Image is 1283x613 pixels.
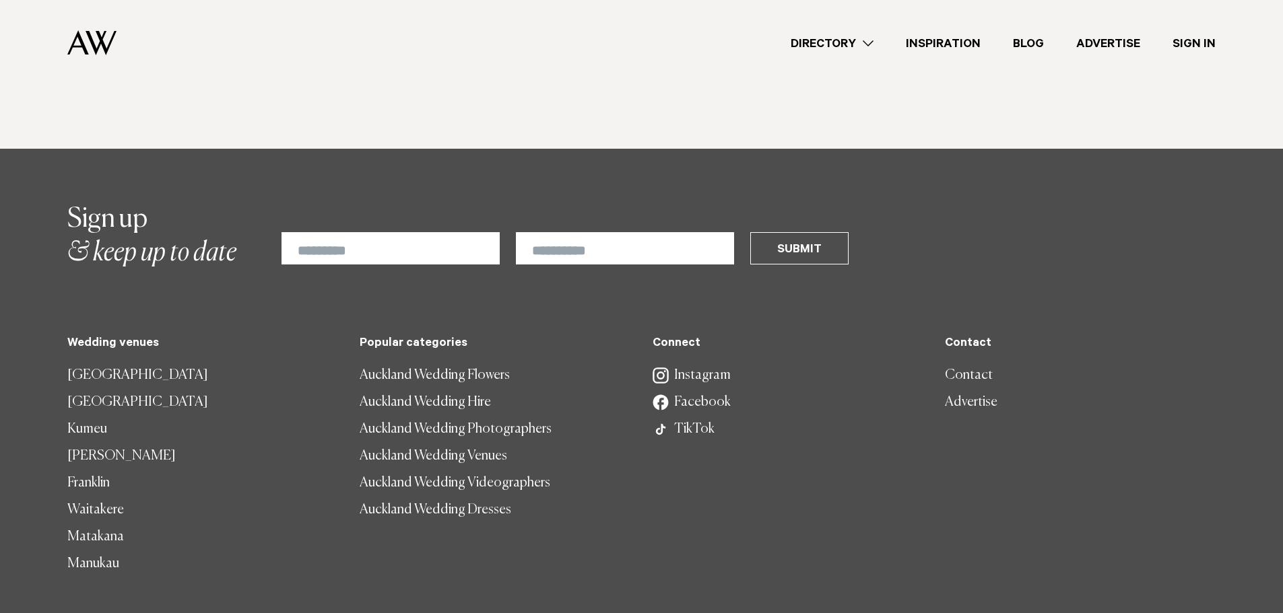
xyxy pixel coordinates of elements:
a: [GEOGRAPHIC_DATA] [67,389,338,416]
a: Blog [997,34,1060,52]
a: Instagram [653,362,923,389]
a: Auckland Wedding Photographers [360,416,630,443]
a: Kumeu [67,416,338,443]
a: Advertise [1060,34,1156,52]
a: [GEOGRAPHIC_DATA] [67,362,338,389]
h2: & keep up to date [67,203,236,270]
a: Contact [945,362,1216,389]
span: Sign up [67,206,147,233]
a: Advertise [945,389,1216,416]
img: Auckland Weddings Logo [67,30,117,55]
a: Auckland Wedding Flowers [360,362,630,389]
a: Auckland Wedding Dresses [360,497,630,524]
h5: Popular categories [360,337,630,351]
a: Franklin [67,470,338,497]
a: Matakana [67,524,338,550]
a: Directory [775,34,890,52]
a: Auckland Wedding Hire [360,389,630,416]
button: Submit [750,232,849,264]
a: Facebook [653,389,923,416]
h5: Contact [945,337,1216,351]
a: TikTok [653,416,923,443]
a: [PERSON_NAME] [67,443,338,470]
a: Waitakere [67,497,338,524]
h5: Connect [653,337,923,351]
h5: Wedding venues [67,337,338,351]
a: Auckland Wedding Venues [360,443,630,470]
a: Sign In [1156,34,1232,52]
a: Inspiration [890,34,997,52]
a: Manukau [67,550,338,577]
a: Auckland Wedding Videographers [360,470,630,497]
